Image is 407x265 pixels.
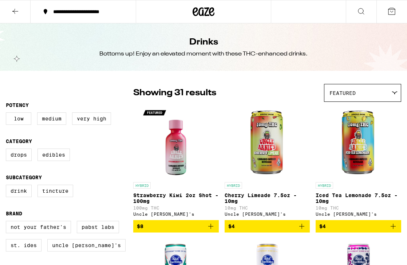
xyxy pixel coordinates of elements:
[319,223,326,229] span: $4
[316,212,401,216] div: Uncle [PERSON_NAME]'s
[133,206,219,210] p: 100mg THC
[6,149,32,161] label: Drops
[47,239,126,251] label: Uncle [PERSON_NAME]'s
[6,112,31,125] label: Low
[322,105,395,178] img: Uncle Arnie's - Iced Tea Lemonade 7.5oz - 10mg
[225,105,310,220] a: Open page for Cherry Limeade 7.5oz - 10mg from Uncle Arnie's
[99,50,308,58] div: Bottoms up! Enjoy an elevated moment with these THC-enhanced drinks.
[6,239,42,251] label: St. Ides
[189,36,218,49] h1: Drinks
[139,105,212,178] img: Uncle Arnie's - Strawberry Kiwi 2oz Shot - 100mg
[316,220,401,233] button: Add to bag
[225,220,310,233] button: Add to bag
[133,192,219,204] p: Strawberry Kiwi 2oz Shot - 100mg
[6,138,32,144] legend: Category
[316,105,401,220] a: Open page for Iced Tea Lemonade 7.5oz - 10mg from Uncle Arnie's
[77,221,119,233] label: Pabst Labs
[133,105,219,220] a: Open page for Strawberry Kiwi 2oz Shot - 100mg from Uncle Arnie's
[133,212,219,216] div: Uncle [PERSON_NAME]'s
[6,211,22,216] legend: Brand
[37,149,70,161] label: Edibles
[6,221,71,233] label: Not Your Father's
[225,206,310,210] p: 10mg THC
[6,174,42,180] legend: Subcategory
[225,212,310,216] div: Uncle [PERSON_NAME]'s
[6,185,32,197] label: Drink
[316,206,401,210] p: 10mg THC
[228,223,235,229] span: $4
[316,192,401,204] p: Iced Tea Lemonade 7.5oz - 10mg
[225,182,242,189] p: HYBRID
[37,185,73,197] label: Tincture
[329,90,356,96] span: Featured
[316,182,333,189] p: HYBRID
[225,192,310,204] p: Cherry Limeade 7.5oz - 10mg
[6,102,29,108] legend: Potency
[133,87,216,99] p: Showing 31 results
[37,112,66,125] label: Medium
[133,220,219,233] button: Add to bag
[231,105,304,178] img: Uncle Arnie's - Cherry Limeade 7.5oz - 10mg
[137,223,143,229] span: $8
[133,182,151,189] p: HYBRID
[72,112,111,125] label: Very High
